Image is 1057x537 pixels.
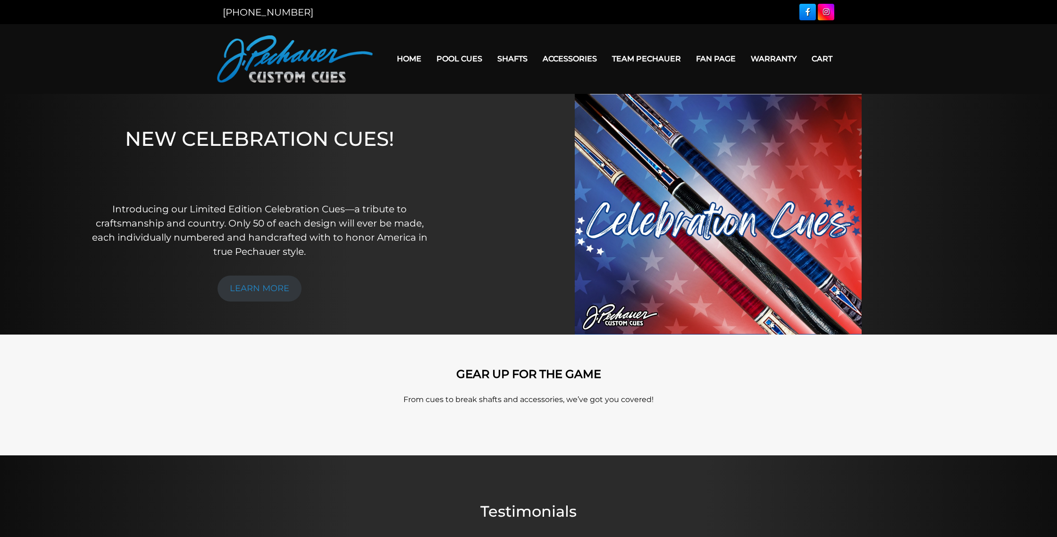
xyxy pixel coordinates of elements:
[743,47,804,71] a: Warranty
[490,47,535,71] a: Shafts
[84,127,435,189] h1: NEW CELEBRATION CUES!
[223,7,313,18] a: [PHONE_NUMBER]
[429,47,490,71] a: Pool Cues
[804,47,840,71] a: Cart
[84,202,435,259] p: Introducing our Limited Edition Celebration Cues—a tribute to craftsmanship and country. Only 50 ...
[604,47,688,71] a: Team Pechauer
[217,35,373,83] img: Pechauer Custom Cues
[389,47,429,71] a: Home
[535,47,604,71] a: Accessories
[260,394,797,405] p: From cues to break shafts and accessories, we’ve got you covered!
[456,367,601,381] strong: GEAR UP FOR THE GAME
[218,276,302,302] a: LEARN MORE
[688,47,743,71] a: Fan Page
